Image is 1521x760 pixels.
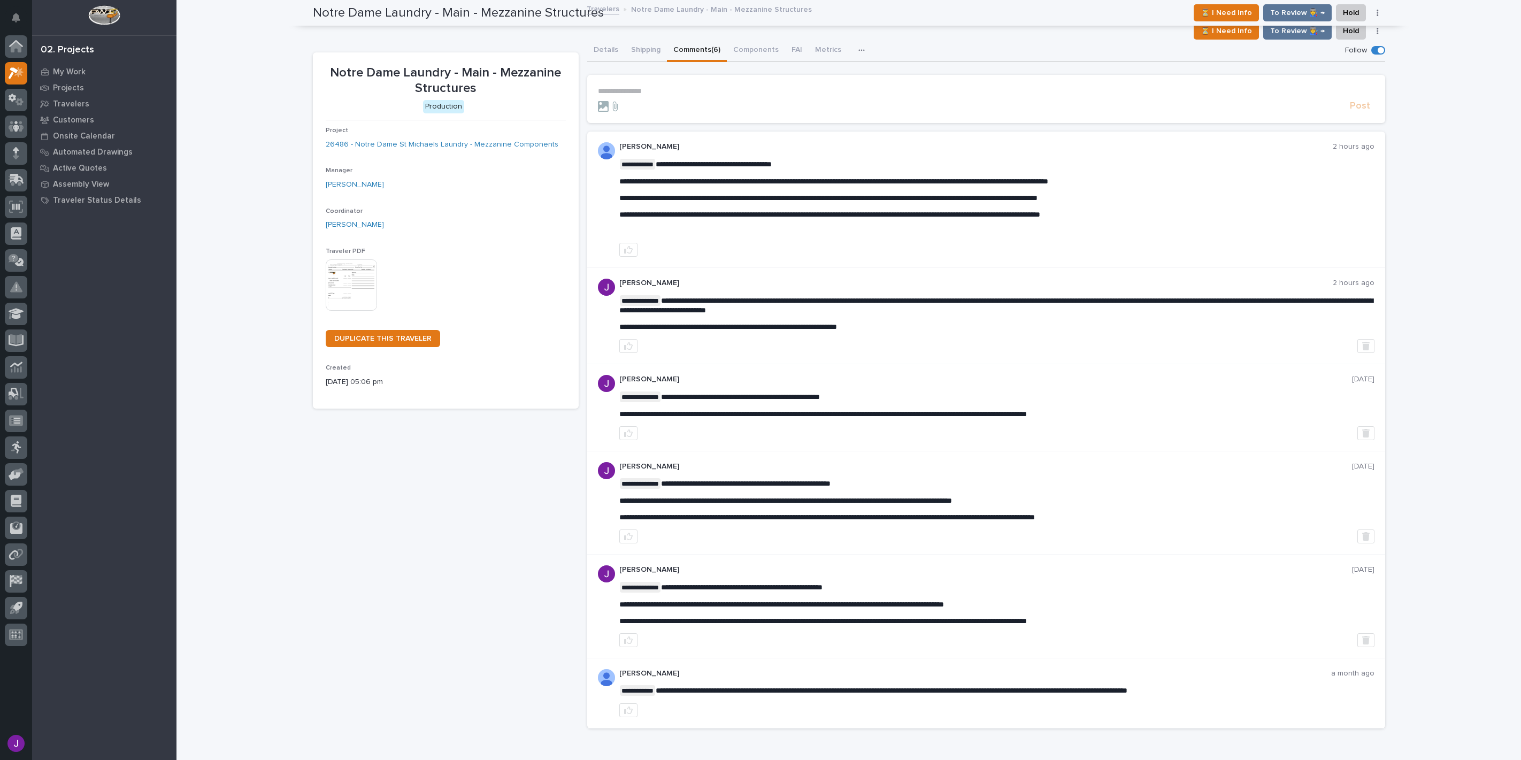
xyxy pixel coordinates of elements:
[1352,462,1374,471] p: [DATE]
[587,40,625,62] button: Details
[1346,100,1374,112] button: Post
[619,375,1352,384] p: [PERSON_NAME]
[598,462,615,479] img: ACg8ocLB2sBq07NhafZLDpfZztpbDqa4HYtD3rBf5LhdHf4k=s96-c
[32,80,176,96] a: Projects
[1201,25,1252,37] span: ⏳ I Need Info
[32,64,176,80] a: My Work
[32,144,176,160] a: Automated Drawings
[619,426,637,440] button: like this post
[32,176,176,192] a: Assembly View
[598,279,615,296] img: ACg8ocLB2sBq07NhafZLDpfZztpbDqa4HYtD3rBf5LhdHf4k=s96-c
[598,142,615,159] img: AOh14GjSnsZhInYMAl2VIng-st1Md8In0uqDMk7tOoQNx6CrVl7ct0jB5IZFYVrQT5QA0cOuF6lsKrjh3sjyefAjBh-eRxfSk...
[1336,22,1366,40] button: Hold
[5,732,27,755] button: users-avatar
[326,365,351,371] span: Created
[667,40,727,62] button: Comments (6)
[326,377,566,388] p: [DATE] 05:06 pm
[32,160,176,176] a: Active Quotes
[727,40,785,62] button: Components
[619,243,637,257] button: like this post
[785,40,809,62] button: FAI
[326,219,384,231] a: [PERSON_NAME]
[598,565,615,582] img: ACg8ocLB2sBq07NhafZLDpfZztpbDqa4HYtD3rBf5LhdHf4k=s96-c
[1345,46,1367,55] p: Follow
[1352,565,1374,574] p: [DATE]
[53,148,133,157] p: Automated Drawings
[326,139,558,150] a: 26486 - Notre Dame St Michaels Laundry - Mezzanine Components
[326,248,365,255] span: Traveler PDF
[1333,279,1374,288] p: 2 hours ago
[32,96,176,112] a: Travelers
[598,375,615,392] img: ACg8ocLB2sBq07NhafZLDpfZztpbDqa4HYtD3rBf5LhdHf4k=s96-c
[53,67,86,77] p: My Work
[32,192,176,208] a: Traveler Status Details
[326,167,352,174] span: Manager
[326,127,348,134] span: Project
[423,100,464,113] div: Production
[53,83,84,93] p: Projects
[619,339,637,353] button: like this post
[1333,142,1374,151] p: 2 hours ago
[1270,25,1325,37] span: To Review 👨‍🏭 →
[334,335,432,342] span: DUPLICATE THIS TRAVELER
[598,669,615,686] img: AOh14GjSnsZhInYMAl2VIng-st1Md8In0uqDMk7tOoQNx6CrVl7ct0jB5IZFYVrQT5QA0cOuF6lsKrjh3sjyefAjBh-eRxfSk...
[53,99,89,109] p: Travelers
[32,128,176,144] a: Onsite Calendar
[619,633,637,647] button: like this post
[619,279,1333,288] p: [PERSON_NAME]
[619,142,1333,151] p: [PERSON_NAME]
[1357,426,1374,440] button: Delete post
[1331,669,1374,678] p: a month ago
[619,669,1331,678] p: [PERSON_NAME]
[619,529,637,543] button: like this post
[53,196,141,205] p: Traveler Status Details
[809,40,848,62] button: Metrics
[619,703,637,717] button: like this post
[53,116,94,125] p: Customers
[53,164,107,173] p: Active Quotes
[41,44,94,56] div: 02. Projects
[619,462,1352,471] p: [PERSON_NAME]
[619,565,1352,574] p: [PERSON_NAME]
[1357,339,1374,353] button: Delete post
[326,208,363,214] span: Coordinator
[88,5,120,25] img: Workspace Logo
[587,2,619,14] a: Travelers
[1357,529,1374,543] button: Delete post
[5,6,27,29] button: Notifications
[1343,25,1359,37] span: Hold
[1352,375,1374,384] p: [DATE]
[53,180,109,189] p: Assembly View
[32,112,176,128] a: Customers
[326,330,440,347] a: DUPLICATE THIS TRAVELER
[625,40,667,62] button: Shipping
[326,65,566,96] p: Notre Dame Laundry - Main - Mezzanine Structures
[13,13,27,30] div: Notifications
[53,132,115,141] p: Onsite Calendar
[631,3,812,14] p: Notre Dame Laundry - Main - Mezzanine Structures
[1357,633,1374,647] button: Delete post
[1194,22,1259,40] button: ⏳ I Need Info
[326,179,384,190] a: [PERSON_NAME]
[1263,22,1332,40] button: To Review 👨‍🏭 →
[1350,100,1370,112] span: Post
